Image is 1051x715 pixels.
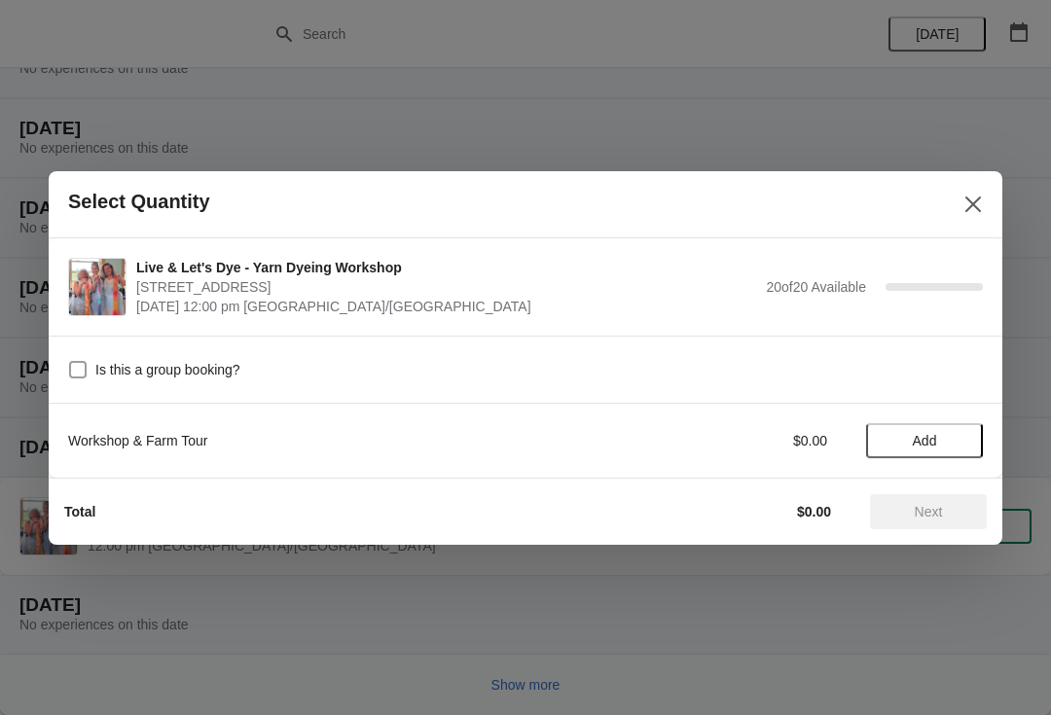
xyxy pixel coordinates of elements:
[95,360,240,379] span: Is this a group booking?
[647,431,827,450] div: $0.00
[68,431,608,450] div: Workshop & Farm Tour
[136,277,756,297] span: [STREET_ADDRESS]
[64,504,95,519] strong: Total
[136,297,756,316] span: [DATE] 12:00 pm [GEOGRAPHIC_DATA]/[GEOGRAPHIC_DATA]
[956,187,991,222] button: Close
[136,258,756,277] span: Live & Let's Dye - Yarn Dyeing Workshop
[766,279,866,295] span: 20 of 20 Available
[69,259,126,315] img: Live & Let's Dye - Yarn Dyeing Workshop | 5627 Route 12, Tyne Valley, PE, Canada | October 22 | 1...
[913,433,937,448] span: Add
[866,423,983,458] button: Add
[797,504,831,519] strong: $0.00
[68,191,210,213] h2: Select Quantity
